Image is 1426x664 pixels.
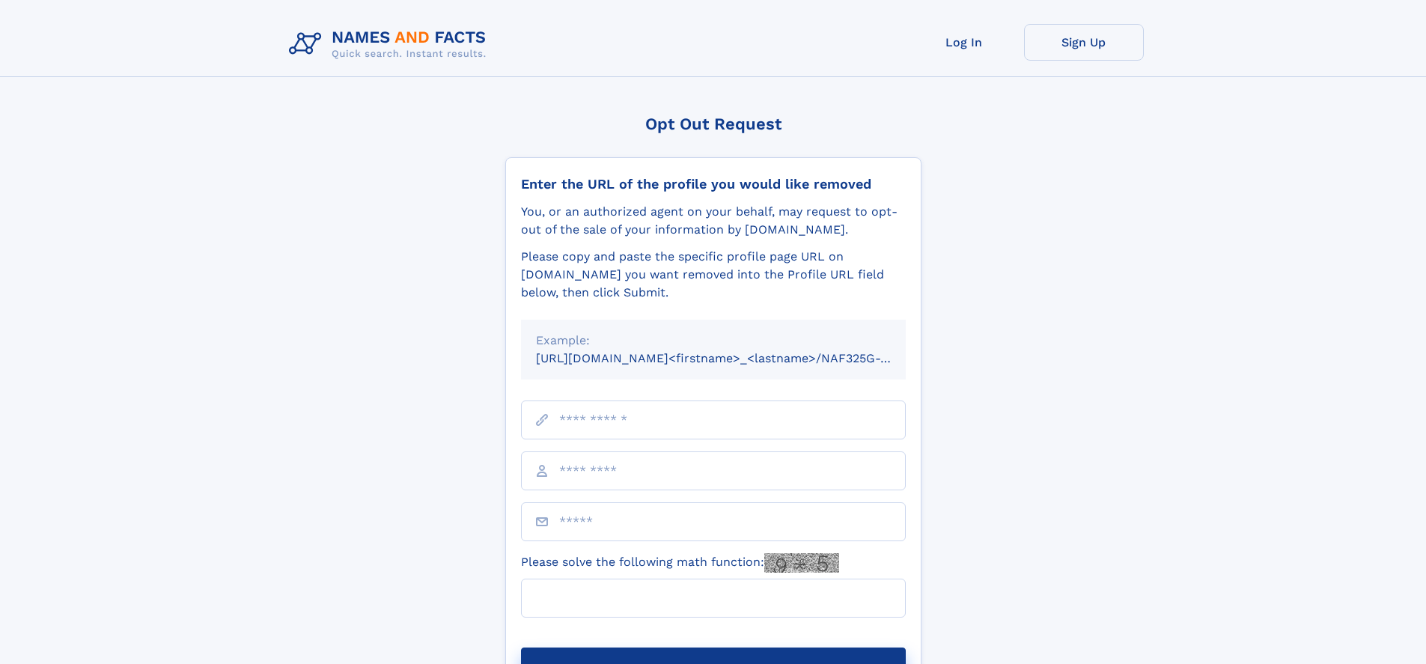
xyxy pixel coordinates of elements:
[536,332,891,350] div: Example:
[536,351,934,365] small: [URL][DOMAIN_NAME]<firstname>_<lastname>/NAF325G-xxxxxxxx
[521,203,906,239] div: You, or an authorized agent on your behalf, may request to opt-out of the sale of your informatio...
[521,248,906,302] div: Please copy and paste the specific profile page URL on [DOMAIN_NAME] you want removed into the Pr...
[283,24,499,64] img: Logo Names and Facts
[904,24,1024,61] a: Log In
[505,115,921,133] div: Opt Out Request
[521,553,839,573] label: Please solve the following math function:
[1024,24,1144,61] a: Sign Up
[521,176,906,192] div: Enter the URL of the profile you would like removed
